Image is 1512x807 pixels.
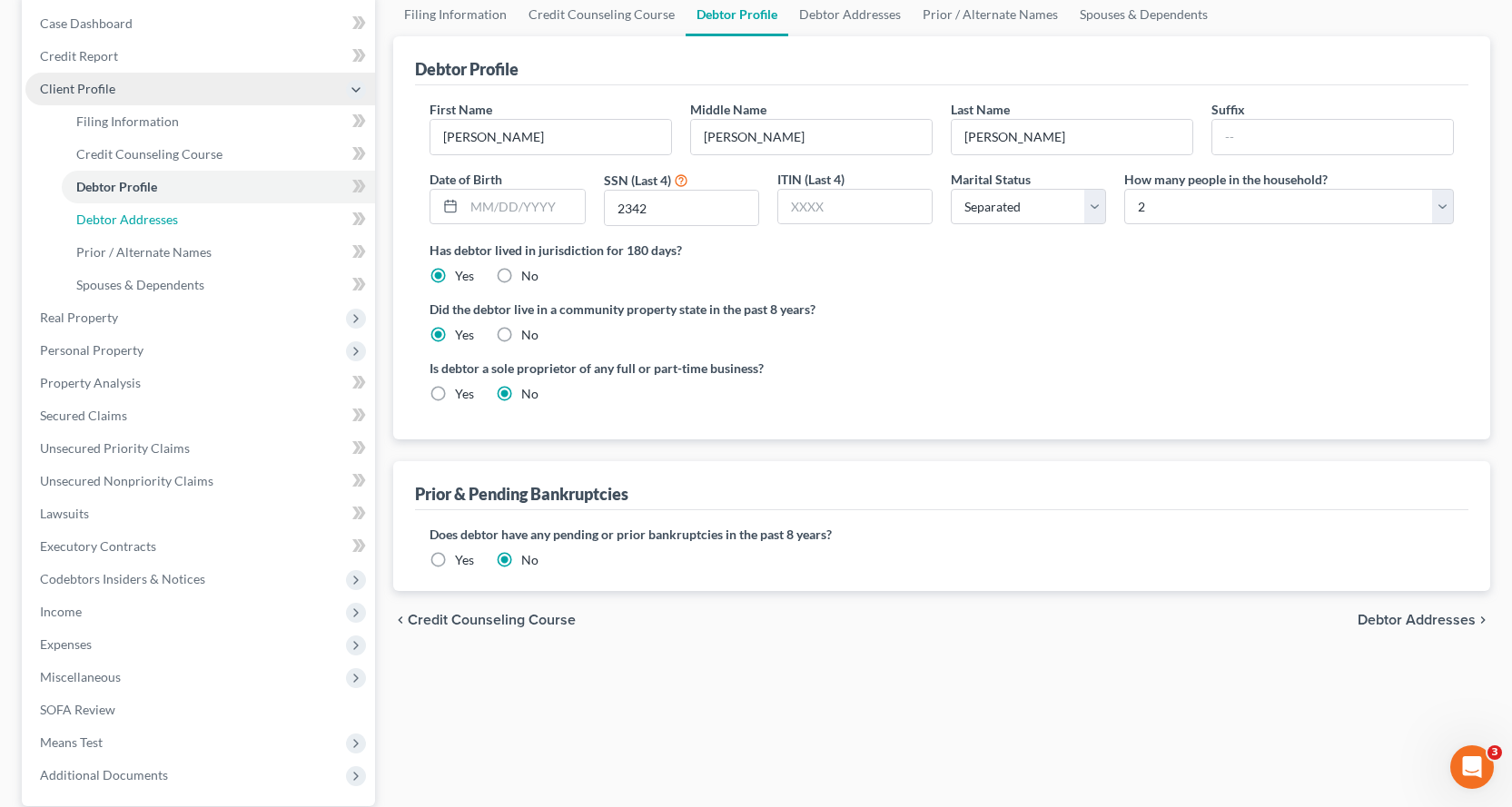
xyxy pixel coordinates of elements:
[430,359,933,378] label: Is debtor a sole proprietor of any full or part-time business?
[690,100,766,119] label: Middle Name
[62,171,375,203] a: Debtor Profile
[76,179,157,194] span: Debtor Profile
[464,190,584,224] input: MM/DD/YYYY
[40,473,213,488] span: Unsecured Nonpriority Claims
[40,375,141,390] span: Property Analysis
[1450,745,1494,789] iframe: Intercom live chat
[604,171,671,190] label: SSN (Last 4)
[40,48,118,64] span: Credit Report
[952,120,1192,154] input: --
[25,40,375,73] a: Credit Report
[1212,120,1453,154] input: --
[62,236,375,269] a: Prior / Alternate Names
[25,465,375,497] a: Unsecured Nonpriority Claims
[1211,100,1245,119] label: Suffix
[430,170,502,189] label: Date of Birth
[430,300,1454,319] label: Did the debtor live in a community property state in the past 8 years?
[40,767,168,782] span: Additional Documents
[76,277,204,292] span: Spouses & Dependents
[408,613,576,627] span: Credit Counseling Course
[25,367,375,399] a: Property Analysis
[40,440,190,456] span: Unsecured Priority Claims
[455,385,474,403] label: Yes
[40,15,133,31] span: Case Dashboard
[691,120,932,154] input: M.I
[40,81,115,96] span: Client Profile
[62,105,375,138] a: Filing Information
[415,58,519,80] div: Debtor Profile
[1358,613,1490,627] button: Debtor Addresses chevron_right
[76,146,222,162] span: Credit Counseling Course
[521,385,539,403] label: No
[25,432,375,465] a: Unsecured Priority Claims
[25,694,375,726] a: SOFA Review
[430,120,671,154] input: --
[430,241,1454,260] label: Has debtor lived in jurisdiction for 180 days?
[521,551,539,569] label: No
[455,551,474,569] label: Yes
[76,212,178,227] span: Debtor Addresses
[40,506,89,521] span: Lawsuits
[62,203,375,236] a: Debtor Addresses
[76,244,212,260] span: Prior / Alternate Names
[40,734,103,750] span: Means Test
[62,269,375,301] a: Spouses & Dependents
[40,636,92,652] span: Expenses
[40,571,205,586] span: Codebtors Insiders & Notices
[62,138,375,171] a: Credit Counseling Course
[778,190,932,224] input: XXXX
[455,267,474,285] label: Yes
[40,408,127,423] span: Secured Claims
[25,7,375,40] a: Case Dashboard
[415,483,628,505] div: Prior & Pending Bankruptcies
[393,613,408,627] i: chevron_left
[605,191,758,225] input: XXXX
[521,326,539,344] label: No
[951,100,1010,119] label: Last Name
[25,530,375,563] a: Executory Contracts
[40,310,118,325] span: Real Property
[40,604,82,619] span: Income
[25,497,375,530] a: Lawsuits
[40,538,156,554] span: Executory Contracts
[521,267,539,285] label: No
[393,613,576,627] button: chevron_left Credit Counseling Course
[25,399,375,432] a: Secured Claims
[40,702,115,717] span: SOFA Review
[40,669,121,684] span: Miscellaneous
[455,326,474,344] label: Yes
[1358,613,1476,627] span: Debtor Addresses
[430,100,492,119] label: First Name
[1487,745,1502,760] span: 3
[1476,613,1490,627] i: chevron_right
[76,113,179,129] span: Filing Information
[951,170,1031,189] label: Marital Status
[777,170,845,189] label: ITIN (Last 4)
[1124,170,1328,189] label: How many people in the household?
[40,342,143,358] span: Personal Property
[430,525,1454,544] label: Does debtor have any pending or prior bankruptcies in the past 8 years?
